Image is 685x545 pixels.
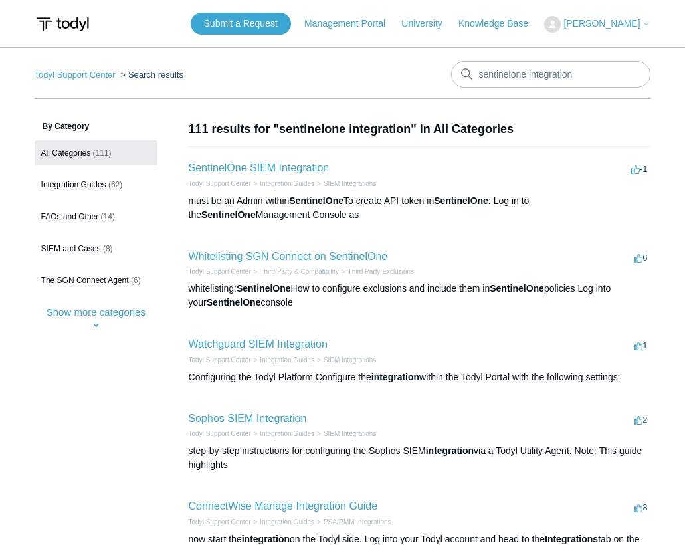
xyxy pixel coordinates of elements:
a: Knowledge Base [458,17,541,31]
a: FAQs and Other (14) [35,204,158,229]
span: 3 [634,502,647,512]
em: integration [242,534,290,544]
a: SIEM and Cases (8) [35,236,158,261]
span: -1 [631,164,648,174]
em: integration [371,372,419,382]
a: Todyl Support Center [189,430,251,437]
span: 1 [634,340,647,350]
span: 2 [634,415,647,425]
a: Sophos SIEM Integration [189,413,307,424]
a: Whitelisting SGN Connect on SentinelOne [189,251,388,262]
em: Integrations [545,534,598,544]
a: SIEM Integrations [324,180,376,187]
div: whitelisting: How to configure exclusions and include them in policies Log into your console [189,282,651,310]
a: SIEM Integrations [324,356,376,364]
em: SentinelOne [434,195,488,206]
a: University [401,17,455,31]
li: SIEM Integrations [314,355,376,365]
em: SentinelOne [201,209,256,220]
span: [PERSON_NAME] [563,18,640,29]
li: Integration Guides [250,355,314,365]
a: Integration Guides [260,518,314,526]
button: [PERSON_NAME] [544,16,650,33]
button: Show more categories [35,300,158,336]
a: PSA/RMM Integrations [324,518,391,526]
div: step-by-step instructions for configuring the Sophos SIEM via a Todyl Utility Agent. Note: This g... [189,444,651,472]
a: ConnectWise Manage Integration Guide [189,500,378,512]
li: Todyl Support Center [189,429,251,439]
a: Watchguard SIEM Integration [189,338,328,350]
a: All Categories (111) [35,140,158,165]
a: Management Portal [304,17,399,31]
li: Search results [118,70,183,80]
li: Third Party Exclusions [339,267,414,276]
em: SentinelOne [289,195,343,206]
li: SIEM Integrations [314,429,376,439]
li: Integration Guides [250,429,314,439]
span: 6 [634,253,647,263]
span: (62) [108,180,122,189]
li: Todyl Support Center [35,70,118,80]
span: (111) [93,148,112,158]
a: Todyl Support Center [189,356,251,364]
em: SentinelOne [207,297,261,308]
h3: By Category [35,120,158,132]
img: Todyl Support Center Help Center home page [35,12,91,37]
a: Todyl Support Center [189,518,251,526]
a: Integration Guides [260,430,314,437]
a: Integration Guides (62) [35,172,158,197]
span: The SGN Connect Agent [41,276,129,285]
h1: 111 results for "sentinelone integration" in All Categories [189,120,651,138]
li: Todyl Support Center [189,517,251,527]
a: Third Party & Compatibility [260,268,338,275]
a: Integration Guides [260,356,314,364]
span: All Categories [41,148,91,158]
li: Third Party & Compatibility [250,267,338,276]
span: (8) [103,244,113,253]
li: Todyl Support Center [189,355,251,365]
div: must be an Admin within To create API token in : Log in to the Management Console as [189,194,651,222]
a: Submit a Request [191,13,291,35]
div: Configuring the Todyl Platform Configure the within the Todyl Portal with the following settings: [189,370,651,384]
em: SentinelOne [490,283,544,294]
span: FAQs and Other [41,212,99,221]
a: Third Party Exclusions [348,268,414,275]
a: Todyl Support Center [189,268,251,275]
li: Todyl Support Center [189,179,251,189]
a: Todyl Support Center [189,180,251,187]
span: (14) [101,212,115,221]
a: SIEM Integrations [324,430,376,437]
li: Integration Guides [250,179,314,189]
span: (6) [131,276,141,285]
span: SIEM and Cases [41,244,101,253]
a: SentinelOne SIEM Integration [189,162,330,173]
input: Search [451,61,650,88]
a: Integration Guides [260,180,314,187]
li: SIEM Integrations [314,179,376,189]
li: Integration Guides [250,517,314,527]
li: PSA/RMM Integrations [314,517,391,527]
a: Todyl Support Center [35,70,116,80]
a: The SGN Connect Agent (6) [35,268,158,293]
li: Todyl Support Center [189,267,251,276]
em: SentinelOne [237,283,291,294]
span: Integration Guides [41,180,106,189]
em: integration [426,445,474,456]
